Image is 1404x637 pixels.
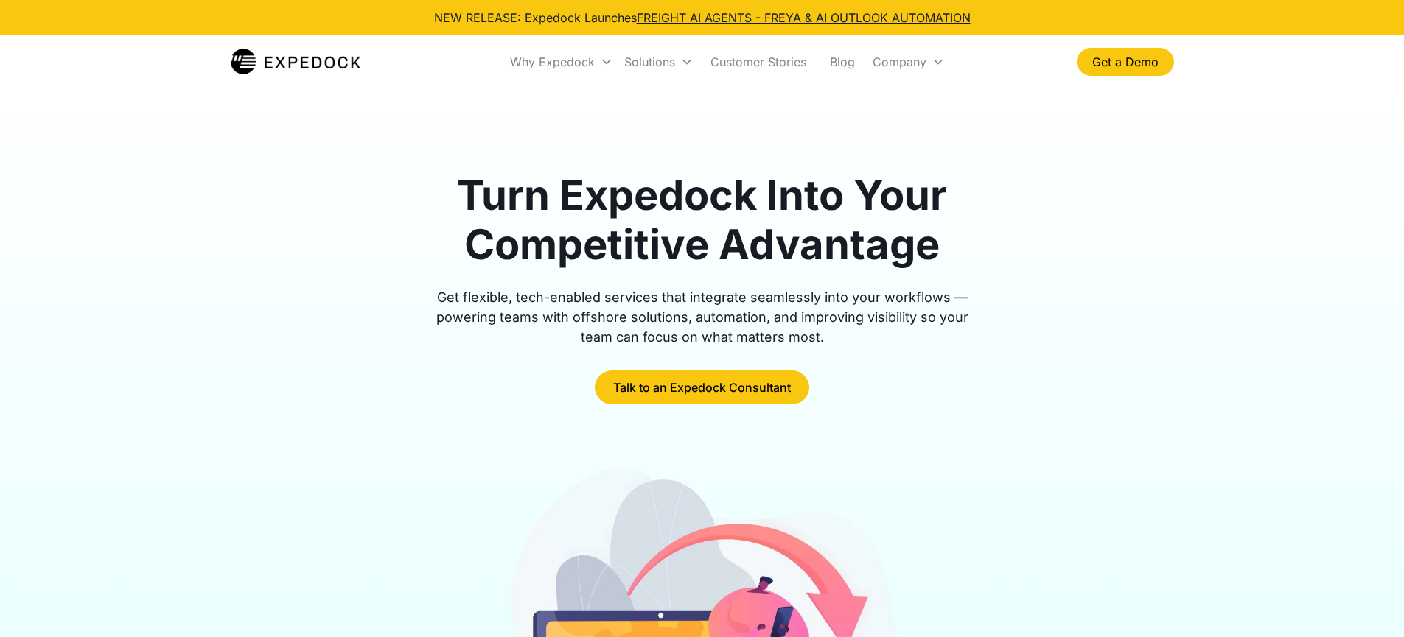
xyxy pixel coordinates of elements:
[618,37,699,87] div: Solutions
[231,47,361,77] a: home
[818,37,867,87] a: Blog
[873,54,926,69] div: Company
[595,370,809,404] a: Talk to an Expedock Consultant
[231,47,361,77] img: Expedock Logo
[699,37,818,87] a: Customer Stories
[867,37,950,87] div: Company
[1077,48,1174,76] a: Get a Demo
[510,54,595,69] div: Why Expedock
[637,10,971,25] a: FREIGHT AI AGENTS - FREYA & AI OUTLOOK AUTOMATION
[434,9,971,27] div: NEW RELEASE: Expedock Launches
[624,54,675,69] div: Solutions
[504,37,618,87] div: Why Expedock
[419,287,985,347] div: Get flexible, tech-enabled services that integrate seamlessly into your workflows — powering team...
[419,171,985,270] h1: Turn Expedock Into Your Competitive Advantage
[1330,566,1404,637] iframe: Chat Widget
